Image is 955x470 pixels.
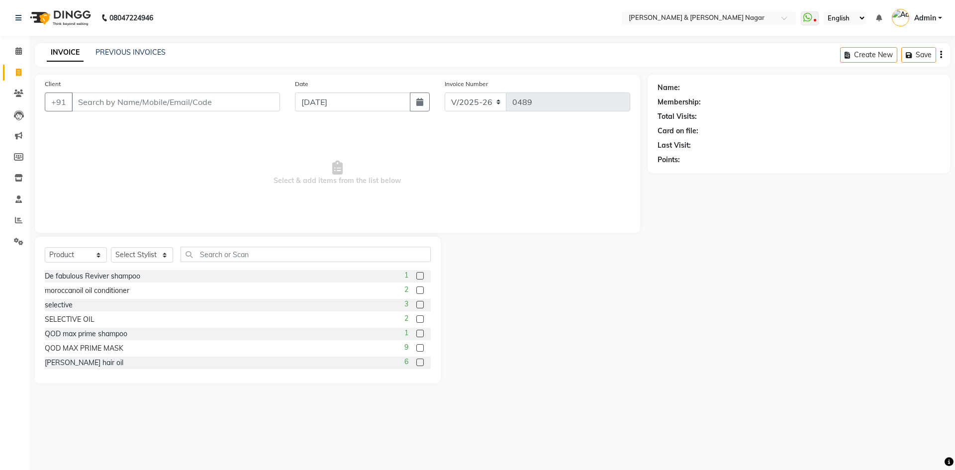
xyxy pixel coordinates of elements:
[47,44,84,62] a: INVOICE
[45,314,95,325] div: SELECTIVE OIL
[404,342,408,353] span: 9
[45,123,630,223] span: Select & add items from the list below
[295,80,308,89] label: Date
[181,247,431,262] input: Search or Scan
[658,126,698,136] div: Card on file:
[45,80,61,89] label: Client
[658,83,680,93] div: Name:
[404,270,408,281] span: 1
[45,271,140,282] div: De fabulous Reviver shampoo
[901,47,936,63] button: Save
[914,13,936,23] span: Admin
[658,97,701,107] div: Membership:
[95,48,166,57] a: PREVIOUS INVOICES
[658,140,691,151] div: Last Visit:
[45,343,123,354] div: QOD MAX PRIME MASK
[445,80,488,89] label: Invoice Number
[840,47,897,63] button: Create New
[404,299,408,309] span: 3
[45,358,123,368] div: [PERSON_NAME] hair oil
[45,93,73,111] button: +91
[658,155,680,165] div: Points:
[892,9,909,26] img: Admin
[25,4,94,32] img: logo
[404,313,408,324] span: 2
[45,285,129,296] div: moroccanoil oil conditioner
[404,357,408,367] span: 6
[658,111,697,122] div: Total Visits:
[72,93,280,111] input: Search by Name/Mobile/Email/Code
[404,328,408,338] span: 1
[45,329,127,339] div: QOD max prime shampoo
[45,300,73,310] div: selective
[404,284,408,295] span: 2
[109,4,153,32] b: 08047224946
